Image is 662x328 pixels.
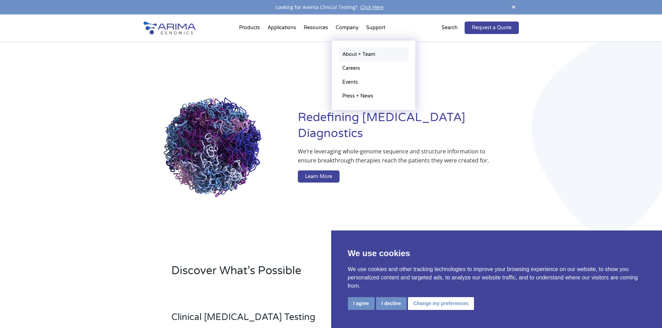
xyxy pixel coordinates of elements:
button: I decline [376,297,407,310]
a: Click Here [358,4,386,10]
a: Press + News [339,89,408,103]
h1: Redefining [MEDICAL_DATA] Diagnostics [298,110,518,147]
h2: Discover What’s Possible [171,263,420,284]
a: Learn More [298,170,340,183]
button: I agree [348,297,375,310]
p: We use cookies [348,247,646,260]
p: We’re leveraging whole-genome sequence and structure information to ensure breakthrough therapies... [298,147,491,170]
a: About + Team [339,48,408,61]
p: Search [442,23,458,32]
a: Careers [339,61,408,75]
img: Arima-Genomics-logo [144,22,196,34]
a: Events [339,75,408,89]
a: Request a Quote [465,22,519,34]
div: Looking for Aventa Clinical Testing? [144,3,519,12]
p: We use cookies and other tracking technologies to improve your browsing experience on our website... [348,265,646,290]
h3: Clinical [MEDICAL_DATA] Testing [171,312,360,328]
button: Change my preferences [408,297,474,310]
